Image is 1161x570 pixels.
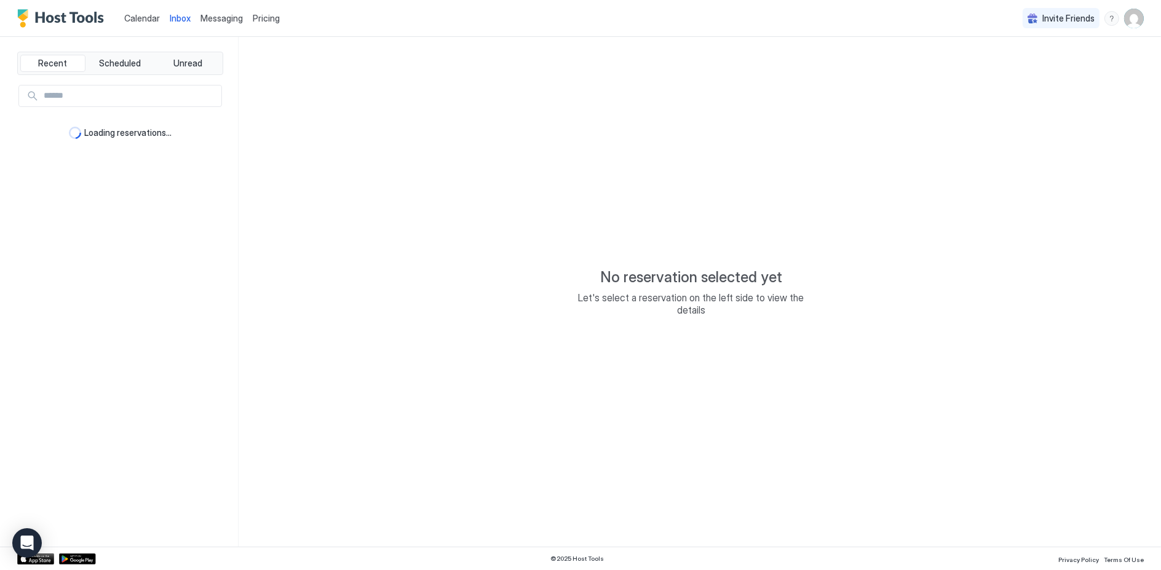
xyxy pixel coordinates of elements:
[155,55,220,72] button: Unread
[1124,9,1144,28] div: User profile
[69,127,81,139] div: loading
[170,12,191,25] a: Inbox
[59,553,96,564] a: Google Play Store
[200,12,243,25] a: Messaging
[1104,11,1119,26] div: menu
[124,12,160,25] a: Calendar
[124,13,160,23] span: Calendar
[38,58,67,69] span: Recent
[1104,552,1144,565] a: Terms Of Use
[20,55,85,72] button: Recent
[1104,556,1144,563] span: Terms Of Use
[39,85,221,106] input: Input Field
[17,52,223,75] div: tab-group
[253,13,280,24] span: Pricing
[1058,552,1099,565] a: Privacy Policy
[200,13,243,23] span: Messaging
[170,13,191,23] span: Inbox
[85,127,172,138] span: Loading reservations...
[173,58,202,69] span: Unread
[600,268,782,287] span: No reservation selected yet
[17,553,54,564] a: App Store
[1042,13,1095,24] span: Invite Friends
[17,9,109,28] a: Host Tools Logo
[568,291,814,316] span: Let's select a reservation on the left side to view the details
[1058,556,1099,563] span: Privacy Policy
[550,555,604,563] span: © 2025 Host Tools
[100,58,141,69] span: Scheduled
[88,55,153,72] button: Scheduled
[12,528,42,558] div: Open Intercom Messenger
